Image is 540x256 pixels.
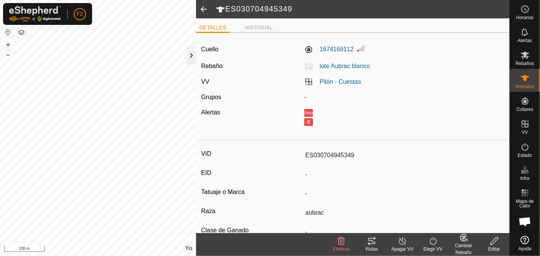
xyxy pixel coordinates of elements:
button: Yo [184,244,193,253]
div: Chat abierto [514,210,537,233]
a: Pilón - Cuestas [319,78,361,85]
a: Contáctenos [112,246,138,253]
span: F2 [77,10,83,18]
span: Eliminar [333,246,349,252]
span: Animales [516,84,534,89]
span: Ayuda [519,246,532,251]
div: Elegir VV [418,246,448,253]
label: VV [201,78,209,85]
button: Capas del Mapa [17,28,26,37]
button: Restablecer Mapa [3,28,13,37]
li: DETALLES [196,24,229,33]
label: 1674168112 [304,45,354,54]
label: Clase de Ganado [201,225,302,235]
label: Alertas [201,109,220,116]
a: Política de Privacidad [58,246,102,253]
button: – [3,50,13,59]
div: Cambiar Rebaño [448,242,479,256]
a: Ayuda [510,233,540,254]
label: Rebaño [201,63,222,69]
button: Anuncio [304,109,313,117]
span: Infra [520,176,529,181]
span: Estado [518,153,532,158]
label: Grupos [201,94,221,100]
div: Rutas [357,246,387,253]
div: Editar [479,246,509,253]
span: Mapa de Calor [512,199,538,208]
img: Logo Gallagher [9,6,61,22]
button: Æ [304,118,313,126]
span: Yo [185,245,192,251]
label: EID [201,168,302,178]
label: Raza [201,206,302,216]
label: Tatuaje o Marca [201,187,302,197]
label: Cuello [201,45,218,54]
span: Collares [516,107,533,112]
img: Intensidad de Señal [357,44,366,53]
span: Horarios [516,15,534,20]
font: ES030704945349 [225,5,292,13]
button: + [3,40,13,49]
span: Alertas [518,38,532,43]
span: lote Aubrac blanco [313,63,370,69]
span: Rebaños [516,61,534,66]
label: VID [201,149,302,159]
div: - [301,93,508,102]
div: Apagar VV [387,246,418,253]
li: HISTORIAL [242,24,276,32]
span: VV [522,130,528,135]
